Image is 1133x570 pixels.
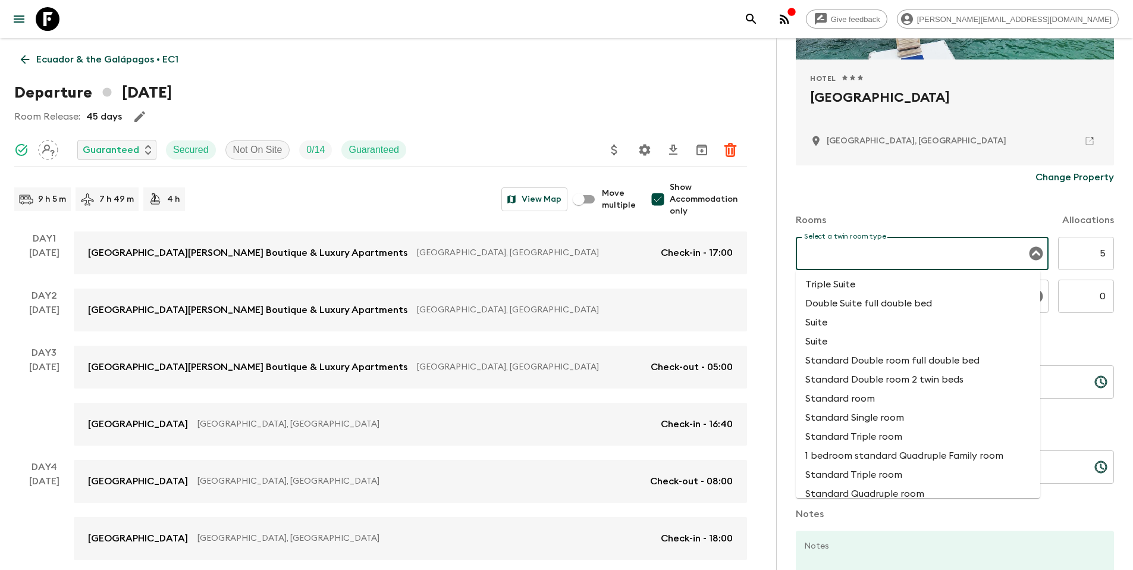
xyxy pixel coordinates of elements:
[796,465,1040,484] li: Standard Triple room
[417,304,723,316] p: [GEOGRAPHIC_DATA], [GEOGRAPHIC_DATA]
[29,360,59,446] div: [DATE]
[166,140,216,159] div: Secured
[1089,455,1113,479] button: Choose time, selected time is 8:00 AM
[796,332,1040,351] li: Suite
[1028,245,1044,262] button: Close
[14,81,172,105] h1: Departure [DATE]
[14,289,74,303] p: Day 2
[1062,213,1114,227] p: Allocations
[827,135,1006,147] p: Puerto Ayora, Ecuador
[602,138,626,162] button: Update Price, Early Bird Discount and Costs
[74,517,747,560] a: [GEOGRAPHIC_DATA][GEOGRAPHIC_DATA], [GEOGRAPHIC_DATA]Check-in - 18:00
[14,460,74,474] p: Day 4
[501,187,567,211] button: View Map
[810,88,1100,126] h2: [GEOGRAPHIC_DATA]
[602,187,636,211] span: Move multiple
[796,427,1040,446] li: Standard Triple room
[661,246,733,260] p: Check-in - 17:00
[417,247,651,259] p: [GEOGRAPHIC_DATA], [GEOGRAPHIC_DATA]
[796,484,1040,503] li: Standard Quadruple room
[14,109,80,124] p: Room Release:
[74,231,747,274] a: [GEOGRAPHIC_DATA][PERSON_NAME] Boutique & Luxury Apartments[GEOGRAPHIC_DATA], [GEOGRAPHIC_DATA]Ch...
[88,246,407,260] p: [GEOGRAPHIC_DATA][PERSON_NAME] Boutique & Luxury Apartments
[661,138,685,162] button: Download CSV
[1089,370,1113,394] button: Choose time, selected time is 4:40 PM
[36,52,178,67] p: Ecuador & the Galápagos • EC1
[299,140,332,159] div: Trip Fill
[306,143,325,157] p: 0 / 14
[810,74,836,83] span: Hotel
[1035,170,1114,184] p: Change Property
[650,474,733,488] p: Check-out - 08:00
[173,143,209,157] p: Secured
[225,140,290,159] div: Not On Site
[88,474,188,488] p: [GEOGRAPHIC_DATA]
[670,181,747,217] span: Show Accommodation only
[796,408,1040,427] li: Standard Single room
[796,446,1040,465] li: 1 bedroom standard Quadruple Family room
[690,138,714,162] button: Archive (Completed, Cancelled or Unsynced Departures only)
[739,7,763,31] button: search adventures
[74,289,747,331] a: [GEOGRAPHIC_DATA][PERSON_NAME] Boutique & Luxury Apartments[GEOGRAPHIC_DATA], [GEOGRAPHIC_DATA]
[38,143,58,153] span: Assign pack leader
[197,533,651,544] p: [GEOGRAPHIC_DATA], [GEOGRAPHIC_DATA]
[804,231,886,242] label: Select a twin room type
[29,303,59,331] div: [DATE]
[824,15,887,24] span: Give feedback
[88,417,188,431] p: [GEOGRAPHIC_DATA]
[197,475,641,487] p: [GEOGRAPHIC_DATA], [GEOGRAPHIC_DATA]
[99,193,134,205] p: 7 h 49 m
[86,109,122,124] p: 45 days
[718,138,742,162] button: Delete
[796,389,1040,408] li: Standard room
[796,313,1040,332] li: Suite
[197,418,651,430] p: [GEOGRAPHIC_DATA], [GEOGRAPHIC_DATA]
[796,370,1040,389] li: Standard Double room 2 twin beds
[88,531,188,546] p: [GEOGRAPHIC_DATA]
[167,193,180,205] p: 4 h
[38,193,66,205] p: 9 h 5 m
[14,231,74,246] p: Day 1
[651,360,733,374] p: Check-out - 05:00
[796,213,826,227] p: Rooms
[233,143,283,157] p: Not On Site
[796,351,1040,370] li: Standard Double room full double bed
[14,48,185,71] a: Ecuador & the Galápagos • EC1
[88,360,407,374] p: [GEOGRAPHIC_DATA][PERSON_NAME] Boutique & Luxury Apartments
[661,531,733,546] p: Check-in - 18:00
[633,138,657,162] button: Settings
[74,403,747,446] a: [GEOGRAPHIC_DATA][GEOGRAPHIC_DATA], [GEOGRAPHIC_DATA]Check-in - 16:40
[349,143,399,157] p: Guaranteed
[796,294,1040,313] li: Double Suite full double bed
[1035,165,1114,189] button: Change Property
[897,10,1119,29] div: [PERSON_NAME][EMAIL_ADDRESS][DOMAIN_NAME]
[29,246,59,274] div: [DATE]
[911,15,1118,24] span: [PERSON_NAME][EMAIL_ADDRESS][DOMAIN_NAME]
[806,10,887,29] a: Give feedback
[29,474,59,560] div: [DATE]
[7,7,31,31] button: menu
[14,143,29,157] svg: Synced Successfully
[417,361,641,373] p: [GEOGRAPHIC_DATA], [GEOGRAPHIC_DATA]
[796,507,1114,521] p: Notes
[14,346,74,360] p: Day 3
[661,417,733,431] p: Check-in - 16:40
[796,275,1040,294] li: Triple Suite
[74,346,747,389] a: [GEOGRAPHIC_DATA][PERSON_NAME] Boutique & Luxury Apartments[GEOGRAPHIC_DATA], [GEOGRAPHIC_DATA]Ch...
[74,460,747,503] a: [GEOGRAPHIC_DATA][GEOGRAPHIC_DATA], [GEOGRAPHIC_DATA]Check-out - 08:00
[83,143,139,157] p: Guaranteed
[88,303,407,317] p: [GEOGRAPHIC_DATA][PERSON_NAME] Boutique & Luxury Apartments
